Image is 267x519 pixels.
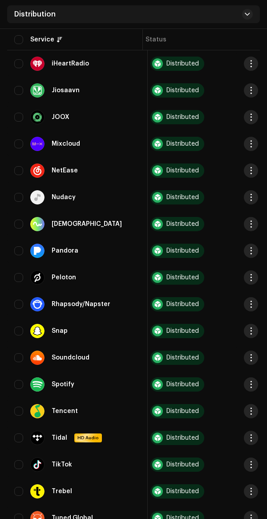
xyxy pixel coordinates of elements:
[14,11,56,18] span: Distribution
[52,355,89,361] div: Soundcloud
[166,168,199,174] div: Distributed
[166,462,199,468] div: Distributed
[166,328,199,334] div: Distributed
[52,221,122,227] div: Nuuday
[52,462,72,468] div: TikTok
[166,488,199,494] div: Distributed
[30,35,54,44] div: Service
[166,114,199,120] div: Distributed
[52,435,67,441] div: Tidal
[166,61,199,67] div: Distributed
[52,328,68,334] div: Snap
[166,87,199,94] div: Distributed
[166,381,199,388] div: Distributed
[52,274,76,281] div: Peloton
[52,141,80,147] div: Mixcloud
[166,301,199,307] div: Distributed
[52,381,74,388] div: Spotify
[166,248,199,254] div: Distributed
[52,488,72,494] div: Trebel
[52,61,89,67] div: iHeartRadio
[75,435,101,441] span: HD Audio
[166,408,199,414] div: Distributed
[52,248,78,254] div: Pandora
[52,408,78,414] div: Tencent
[166,355,199,361] div: Distributed
[166,435,199,441] div: Distributed
[52,87,80,94] div: Jiosaavn
[166,274,199,281] div: Distributed
[166,194,199,200] div: Distributed
[166,221,199,227] div: Distributed
[52,114,69,120] div: JOOX
[52,168,78,174] div: NetEase
[166,141,199,147] div: Distributed
[52,301,110,307] div: Rhapsody/Napster
[52,194,76,200] div: Nudacy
